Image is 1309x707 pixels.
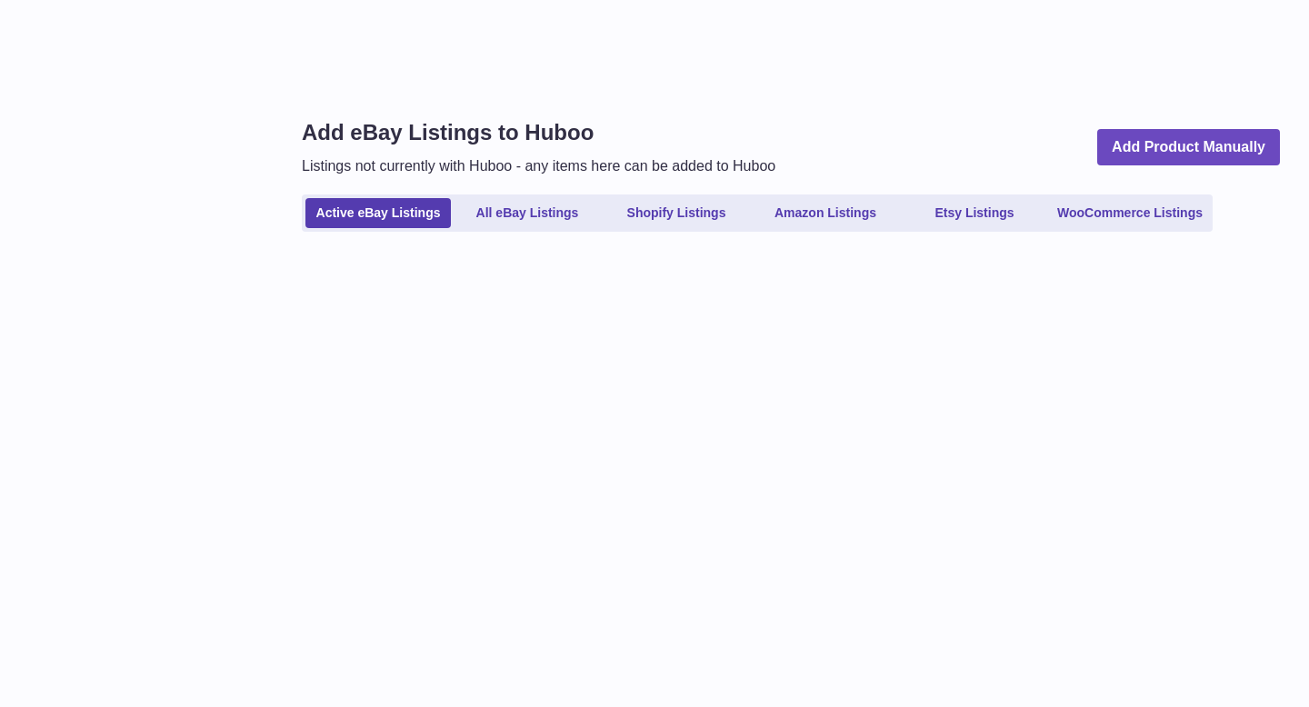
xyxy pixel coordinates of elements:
[902,198,1047,228] a: Etsy Listings
[302,118,775,147] h1: Add eBay Listings to Huboo
[302,156,775,176] p: Listings not currently with Huboo - any items here can be added to Huboo
[1051,198,1209,228] a: WooCommerce Listings
[1097,129,1280,166] a: Add Product Manually
[305,198,451,228] a: Active eBay Listings
[604,198,749,228] a: Shopify Listings
[753,198,898,228] a: Amazon Listings
[455,198,600,228] a: All eBay Listings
